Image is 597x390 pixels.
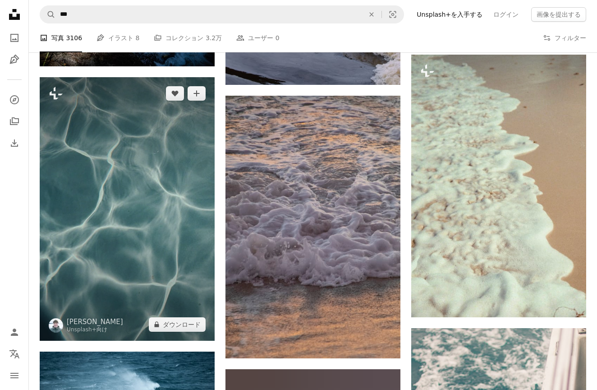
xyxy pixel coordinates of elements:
[236,23,279,52] a: ユーザー 0
[154,23,222,52] a: コレクション 3.2万
[276,33,280,43] span: 0
[411,182,586,190] a: 砂浜の上に座っているサーフボード
[5,91,23,109] a: 探す
[5,134,23,152] a: ダウンロード履歴
[67,326,96,333] a: Unsplash+
[5,112,23,130] a: コレクション
[40,5,404,23] form: サイト内でビジュアルを探す
[225,96,400,358] img: 氷と雪が積もった大きな水域
[40,77,215,341] img: 澄んだ水でプールのクローズアップ
[225,223,400,231] a: 氷と雪が積もった大きな水域
[67,317,123,326] a: [PERSON_NAME]
[96,23,139,52] a: イラスト 8
[411,55,586,317] img: 砂浜の上に座っているサーフボード
[5,29,23,47] a: 写真
[40,204,215,213] a: 澄んだ水でプールのクローズアップ
[166,86,184,101] button: いいね！
[382,6,404,23] button: ビジュアル検索
[411,7,488,22] a: Unsplash+を入手する
[136,33,140,43] span: 8
[5,367,23,385] button: メニュー
[206,33,222,43] span: 3.2万
[543,23,586,52] button: フィルター
[149,317,206,332] button: ダウンロード
[5,323,23,341] a: ログイン / 登録する
[188,86,206,101] button: コレクションに追加する
[5,5,23,25] a: ホーム — Unsplash
[67,326,123,334] div: 向け
[5,345,23,363] button: 言語
[49,318,63,333] img: Hans Isaacsonのプロフィールを見る
[362,6,381,23] button: 全てクリア
[5,51,23,69] a: イラスト
[40,6,55,23] button: Unsplashで検索する
[488,7,524,22] a: ログイン
[531,7,586,22] button: 画像を提出する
